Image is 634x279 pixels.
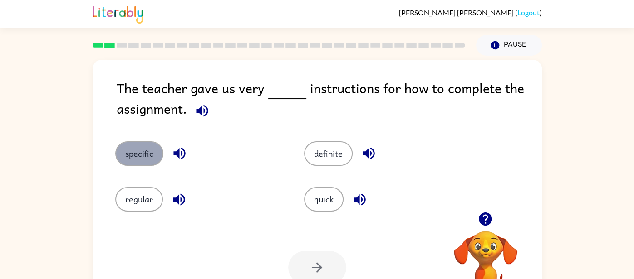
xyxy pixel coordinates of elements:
[304,141,353,166] button: definite
[399,8,515,17] span: [PERSON_NAME] [PERSON_NAME]
[93,4,143,24] img: Literably
[117,78,542,123] div: The teacher gave us very instructions for how to complete the assignment.
[304,187,344,212] button: quick
[476,35,542,56] button: Pause
[399,8,542,17] div: ( )
[517,8,540,17] a: Logout
[115,187,163,212] button: regular
[115,141,163,166] button: specific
